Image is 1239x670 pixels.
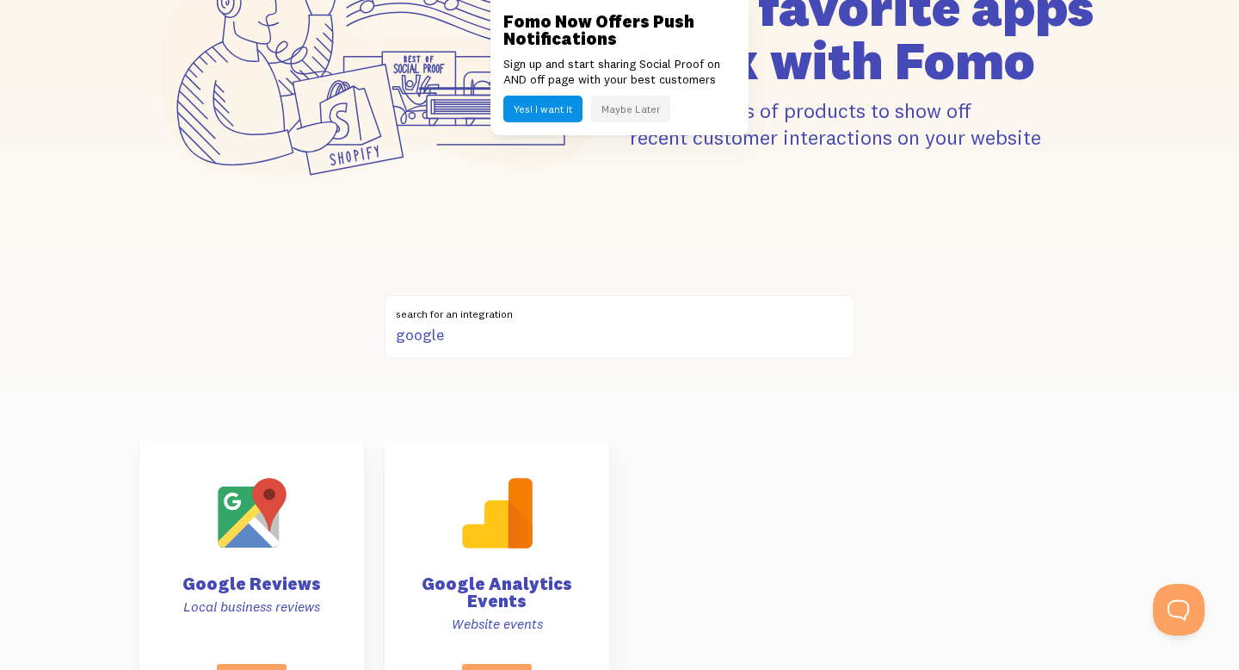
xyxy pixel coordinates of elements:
p: Website events [405,615,589,633]
p: Local business reviews [160,598,343,616]
iframe: Help Scout Beacon - Open [1153,584,1205,636]
button: Yes! I want it [503,96,583,122]
h3: Fomo Now Offers Push Notifications [503,13,736,47]
label: search for an integration [385,295,854,321]
button: Maybe Later [591,96,670,122]
p: connect 100's of products to show off recent customer interactions on your website [630,97,1100,151]
h4: Google Reviews [160,575,343,592]
p: Sign up and start sharing Social Proof on AND off page with your best customers [503,56,736,87]
h4: Google Analytics Events [405,575,589,610]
